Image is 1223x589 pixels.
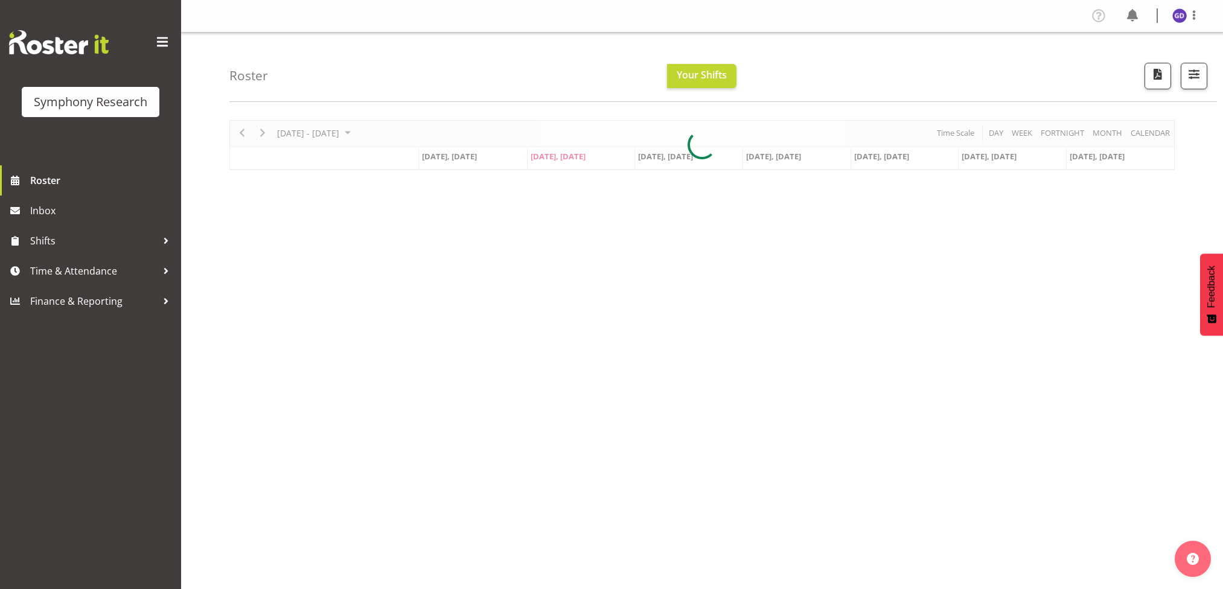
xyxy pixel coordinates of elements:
button: Filter Shifts [1181,63,1207,89]
span: Your Shifts [677,68,727,81]
button: Download a PDF of the roster according to the set date range. [1145,63,1171,89]
span: Feedback [1206,266,1217,308]
button: Feedback - Show survey [1200,253,1223,336]
span: Time & Attendance [30,262,157,280]
button: Your Shifts [667,64,736,88]
img: gurinder-dhillon9076.jpg [1172,8,1187,23]
h4: Roster [229,69,268,83]
span: Roster [30,171,175,189]
img: Rosterit website logo [9,30,109,54]
span: Shifts [30,232,157,250]
div: Symphony Research [34,93,147,111]
span: Inbox [30,202,175,220]
img: help-xxl-2.png [1187,553,1199,565]
span: Finance & Reporting [30,292,157,310]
